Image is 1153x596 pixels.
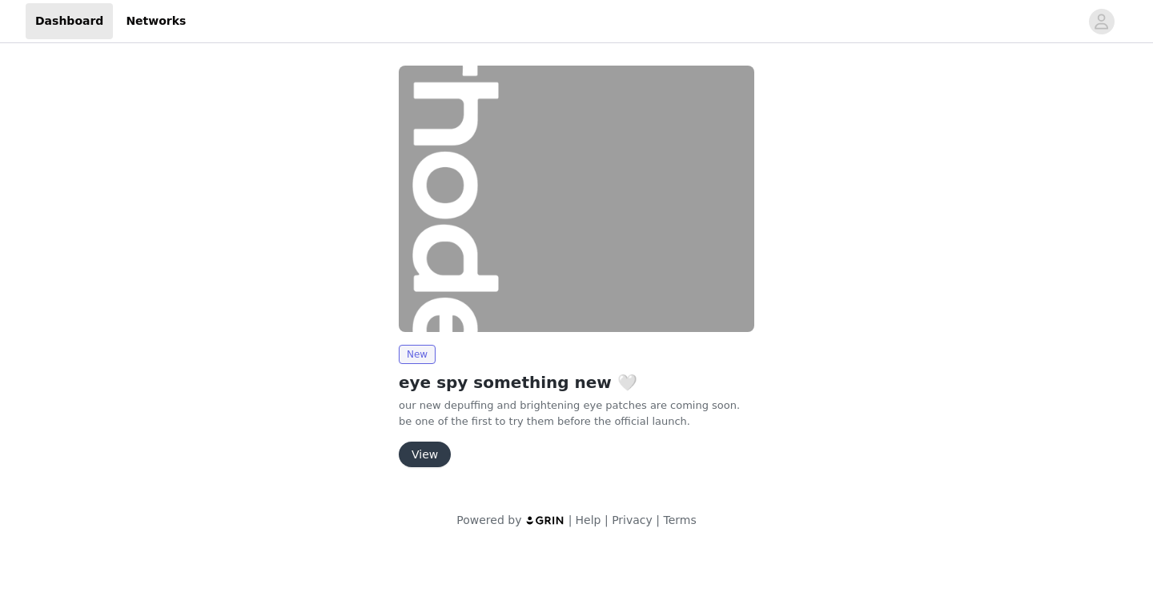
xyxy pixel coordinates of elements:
a: Networks [116,3,195,39]
button: View [399,442,451,467]
a: Privacy [612,514,653,526]
div: avatar [1094,9,1109,34]
img: rhode skin [399,66,754,332]
a: View [399,449,451,461]
a: Dashboard [26,3,113,39]
img: logo [525,515,565,526]
span: | [656,514,660,526]
p: our new depuffing and brightening eye patches are coming soon. be one of the first to try them be... [399,398,754,429]
a: Help [576,514,601,526]
h2: eye spy something new 🤍 [399,370,754,394]
span: Powered by [456,514,521,526]
a: Terms [663,514,696,526]
span: | [568,514,572,526]
span: New [399,345,436,364]
span: | [605,514,609,526]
